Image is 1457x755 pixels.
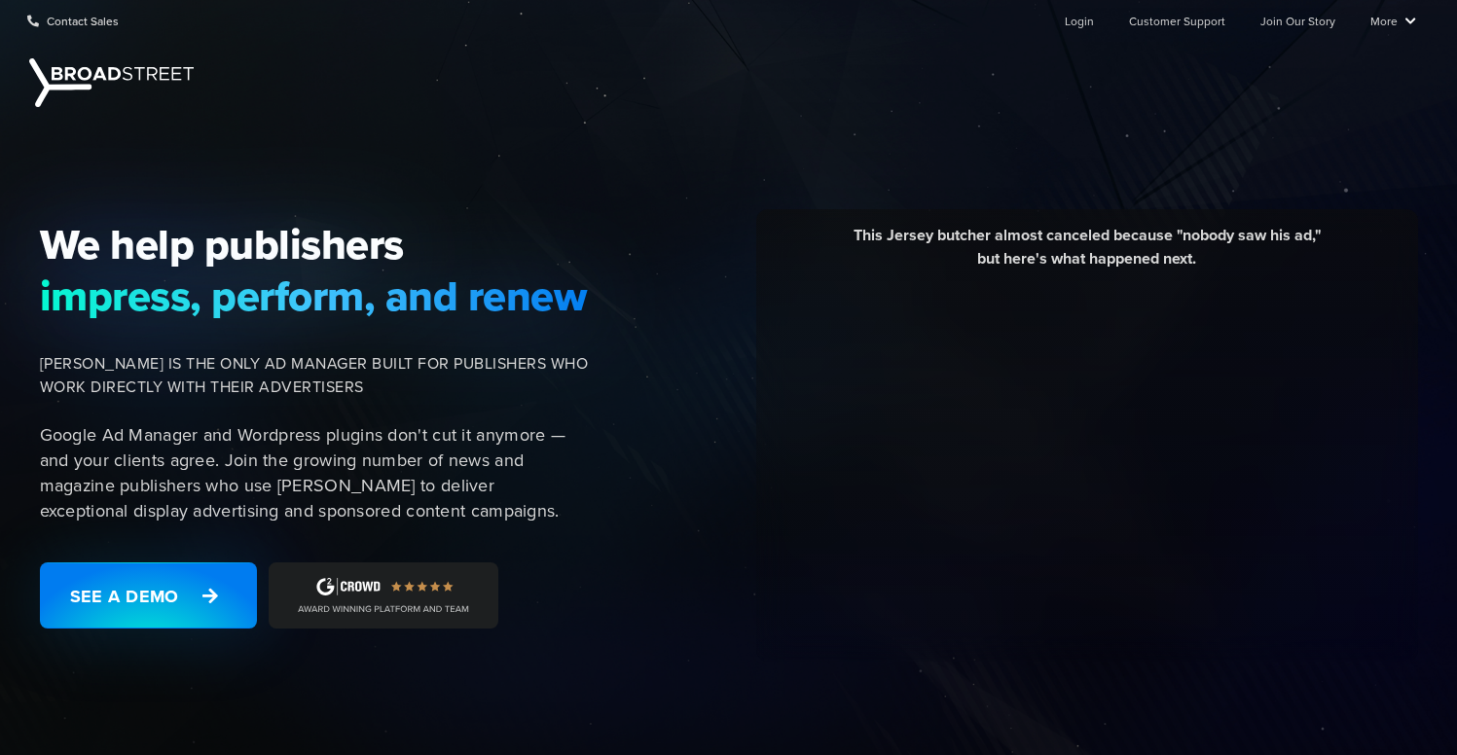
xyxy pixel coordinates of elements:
[1370,1,1416,40] a: More
[40,270,589,321] span: impress, perform, and renew
[40,219,589,270] span: We help publishers
[771,224,1403,285] div: This Jersey butcher almost canceled because "nobody saw his ad," but here's what happened next.
[771,285,1403,640] iframe: YouTube video player
[40,562,257,629] a: See a Demo
[1260,1,1335,40] a: Join Our Story
[1129,1,1225,40] a: Customer Support
[40,422,589,523] p: Google Ad Manager and Wordpress plugins don't cut it anymore — and your clients agree. Join the g...
[40,352,589,399] span: [PERSON_NAME] IS THE ONLY AD MANAGER BUILT FOR PUBLISHERS WHO WORK DIRECTLY WITH THEIR ADVERTISERS
[29,58,194,107] img: Broadstreet | The Ad Manager for Small Publishers
[27,1,119,40] a: Contact Sales
[1065,1,1094,40] a: Login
